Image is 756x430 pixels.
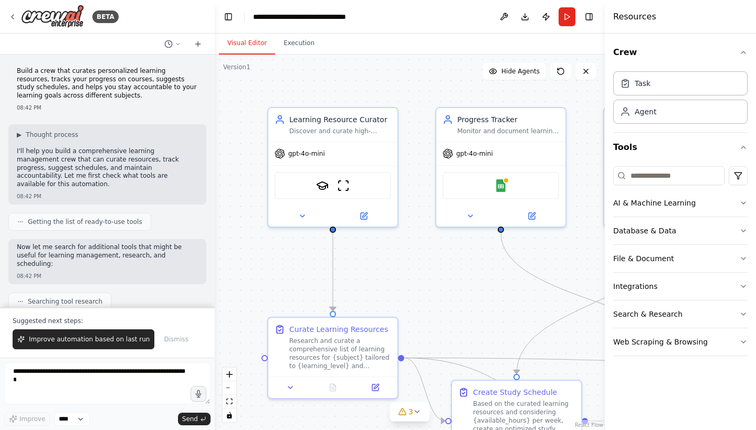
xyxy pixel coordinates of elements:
div: Integrations [613,281,657,292]
img: SerplyScholarSearchTool [316,179,329,192]
button: Hide Agents [482,63,546,80]
div: BETA [92,10,119,23]
div: File & Document [613,253,674,264]
span: Getting the list of ready-to-use tools [28,218,142,226]
button: Integrations [613,273,748,300]
div: Tools [613,162,748,364]
span: Thought process [26,131,78,139]
p: Suggested next steps: [13,317,202,325]
div: 08:42 PM [17,272,198,280]
button: Dismiss [159,329,193,349]
span: Send [182,415,198,423]
button: Open in side panel [357,381,393,394]
div: 08:42 PM [17,192,198,200]
img: Logo [21,5,84,28]
button: No output available [311,381,355,394]
button: 3 [390,402,430,422]
div: Learning Resource Curator [289,114,391,125]
p: Now let me search for additional tools that might be useful for learning management, research, an... [17,243,198,268]
button: Open in side panel [502,210,561,222]
button: Search & Research [613,300,748,328]
button: Execution [275,33,323,55]
g: Edge from 105477af-6f8d-403c-92ef-f0fbea259b8a to 7779b2be-80f2-46e9-9ce8-8397a91e49da [496,233,706,374]
a: React Flow attribution [575,422,603,428]
span: gpt-4o-mini [456,149,493,158]
div: Progress TrackerMonitor and document learning progress for {subject}, track completion rates, ass... [435,107,566,228]
button: toggle interactivity [223,408,236,422]
button: Crew [613,38,748,67]
button: Improve [4,412,50,426]
div: Search & Research [613,309,682,319]
span: Improve [19,415,45,423]
div: Web Scraping & Browsing [613,337,708,347]
button: fit view [223,395,236,408]
div: Task [635,78,650,89]
button: Switch to previous chat [160,38,185,50]
div: React Flow controls [223,368,236,422]
button: Database & Data [613,217,748,244]
span: Hide Agents [501,67,540,76]
div: 08:42 PM [17,104,198,112]
button: Hide right sidebar [582,9,596,24]
button: Improve automation based on last run [13,329,154,349]
button: Send [178,413,211,425]
div: Progress Tracker [457,114,559,125]
div: Version 1 [223,63,250,71]
g: Edge from 384a52ac-6b8d-435d-9d5c-fa8db88a1f41 to 5372102c-6ec8-4460-a051-beab5e231075 [328,233,338,311]
span: Dismiss [164,335,188,343]
g: Edge from 5372102c-6ec8-4460-a051-beab5e231075 to d87eaca3-e194-48af-a32a-37dc502d28bc [404,353,445,426]
button: AI & Machine Learning [613,189,748,217]
button: Start a new chat [190,38,206,50]
button: Hide left sidebar [221,9,236,24]
div: Curate Learning Resources [289,324,388,335]
button: ▶Thought process [17,131,78,139]
p: Build a crew that curates personalized learning resources, tracks your progress on courses, sugge... [17,67,198,100]
span: Searching tool research [28,297,102,306]
button: Click to speak your automation idea [191,386,206,402]
div: AI & Machine Learning [613,198,696,208]
button: zoom in [223,368,236,381]
button: zoom out [223,381,236,395]
h4: Resources [613,10,656,23]
div: Curate Learning ResourcesResearch and curate a comprehensive list of learning resources for {subj... [267,317,398,399]
p: I'll help you build a comprehensive learning management crew that can curate resources, track pro... [17,147,198,188]
span: Improve automation based on last run [29,335,150,343]
button: File & Document [613,245,748,272]
div: Discover and curate high-quality, personalized learning resources for {subject} based on {learnin... [289,127,391,135]
span: ▶ [17,131,22,139]
button: Open in side panel [334,210,393,222]
button: Tools [613,133,748,162]
div: Crew [613,67,748,132]
div: Learning Resource CuratorDiscover and curate high-quality, personalized learning resources for {s... [267,107,398,228]
div: Create Study Schedule [473,387,557,397]
g: Edge from ad966399-c989-49b5-bc7b-79ed129d6ab0 to d87eaca3-e194-48af-a32a-37dc502d28bc [511,233,674,374]
span: 3 [408,406,413,417]
div: Monitor and document learning progress for {subject}, track completion rates, assess understandin... [457,127,559,135]
button: Visual Editor [219,33,275,55]
button: Web Scraping & Browsing [613,328,748,356]
span: gpt-4o-mini [288,149,325,158]
div: Agent [635,106,656,117]
nav: breadcrumb [253,12,346,22]
img: Google Sheets [495,179,507,192]
div: Database & Data [613,225,676,236]
div: Research and curate a comprehensive list of learning resources for {subject} tailored to {learnin... [289,337,391,370]
img: ScrapeWebsiteTool [337,179,350,192]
